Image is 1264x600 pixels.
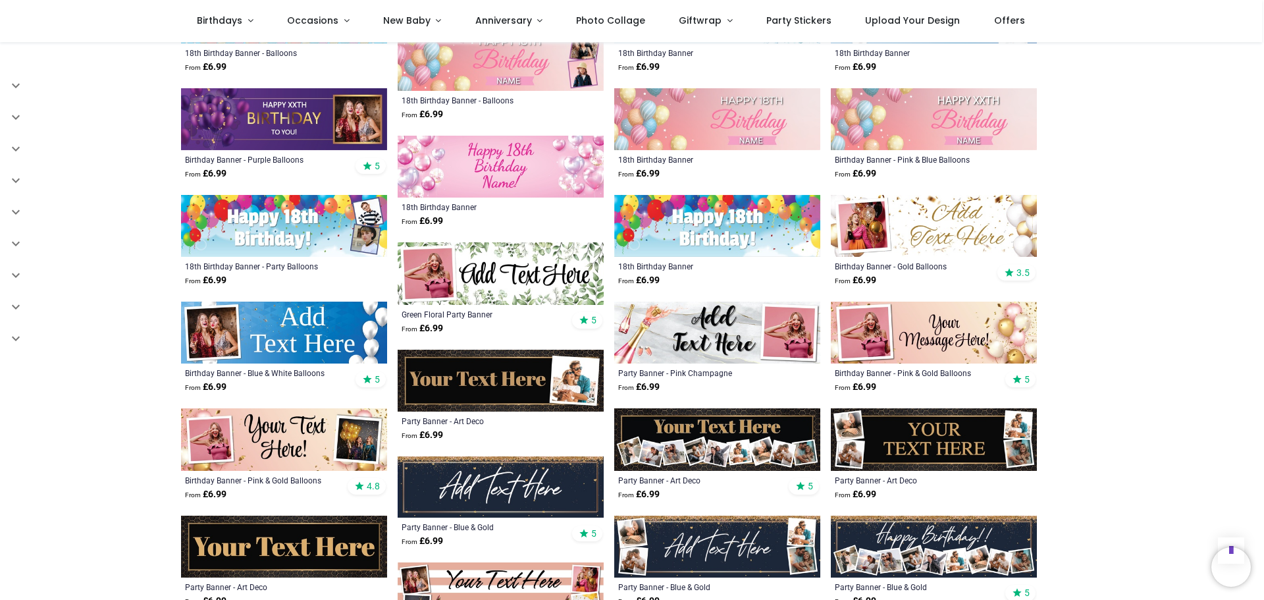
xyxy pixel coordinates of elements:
[831,195,1037,257] img: Personalised Happy Birthday Banner - Gold Balloons - 1 Photo Upload
[402,538,417,545] span: From
[375,160,380,172] span: 5
[181,302,387,364] img: Personalised Happy Birthday Banner - Blue & White Balloons - 1 Photo Upload
[181,516,387,578] img: Personalised Party Banner - Art Deco - Custom Text
[835,171,851,178] span: From
[402,215,443,228] strong: £ 6.99
[402,108,443,121] strong: £ 6.99
[614,88,820,150] img: Happy 18th Birthday Banner - Pink & Blue Balloons
[831,302,1037,364] img: Personalised Happy Birthday Banner - Pink & Gold Balloons - 1 Photo Upload
[185,167,226,180] strong: £ 6.99
[402,202,560,212] a: 18th Birthday Banner
[835,381,876,394] strong: £ 6.99
[835,47,993,58] a: 18th Birthday Banner
[402,309,560,319] a: Green Floral Party Banner
[576,14,645,27] span: Photo Collage
[185,368,344,378] a: Birthday Banner - Blue & White Balloons
[618,261,777,271] div: 18th Birthday Banner
[618,274,660,287] strong: £ 6.99
[679,14,722,27] span: Giftwrap
[618,381,660,394] strong: £ 6.99
[185,64,201,71] span: From
[835,368,993,378] a: Birthday Banner - Pink & Gold Balloons
[185,47,344,58] a: 18th Birthday Banner - Balloons
[185,154,344,165] a: Birthday Banner - Purple Balloons
[835,274,876,287] strong: £ 6.99
[197,14,242,27] span: Birthdays
[185,475,344,485] a: Birthday Banner - Pink & Gold Balloons
[865,14,960,27] span: Upload Your Design
[618,491,634,499] span: From
[375,373,380,385] span: 5
[367,480,380,492] span: 4.8
[1024,373,1030,385] span: 5
[614,302,820,364] img: Personalised Party Banner - Pink Champagne - Custom Text & 1 Photo Upload
[831,408,1037,470] img: Personalised Party Banner - Art Deco - Custom Text & 4 Photo Upload
[402,322,443,335] strong: £ 6.99
[185,582,344,592] div: Party Banner - Art Deco
[475,14,532,27] span: Anniversary
[835,491,851,499] span: From
[618,61,660,74] strong: £ 6.99
[1016,267,1030,279] span: 3.5
[402,111,417,119] span: From
[591,314,596,326] span: 5
[835,475,993,485] a: Party Banner - Art Deco
[835,154,993,165] a: Birthday Banner - Pink & Blue Balloons
[398,29,604,91] img: Personalised Happy 18th Birthday Banner - Balloons - Custom Name & 2 Photo Upload
[398,456,604,518] img: Personalised Party Banner - Blue & Gold - Custom Text
[835,61,876,74] strong: £ 6.99
[402,522,560,532] a: Party Banner - Blue & Gold
[835,64,851,71] span: From
[614,195,820,257] img: Happy 18th Birthday Banner - Party Balloons
[402,429,443,442] strong: £ 6.99
[185,384,201,391] span: From
[835,582,993,592] a: Party Banner - Blue & Gold
[402,95,560,105] a: 18th Birthday Banner - Balloons
[835,277,851,285] span: From
[614,516,820,578] img: Personalised Party Banner - Blue & Gold - Custom Text & 4 Photo Upload
[591,528,596,539] span: 5
[402,535,443,548] strong: £ 6.99
[618,171,634,178] span: From
[181,408,387,470] img: Personalised Happy Birthday Banner - Pink & Gold Balloons - 2 Photo Upload
[618,582,777,592] div: Party Banner - Blue & Gold
[618,475,777,485] a: Party Banner - Art Deco
[618,368,777,378] div: Party Banner - Pink Champagne
[185,171,201,178] span: From
[402,432,417,439] span: From
[618,47,777,58] a: 18th Birthday Banner
[185,488,226,501] strong: £ 6.99
[402,325,417,333] span: From
[618,64,634,71] span: From
[185,381,226,394] strong: £ 6.99
[618,488,660,501] strong: £ 6.99
[835,261,993,271] a: Birthday Banner - Gold Balloons
[402,416,560,426] a: Party Banner - Art Deco
[618,154,777,165] a: 18th Birthday Banner
[618,167,660,180] strong: £ 6.99
[618,384,634,391] span: From
[994,14,1025,27] span: Offers
[398,350,604,412] img: Personalised Party Banner - Art Deco - Custom Text & 1 Photo Upload
[185,261,344,271] a: 18th Birthday Banner - Party Balloons
[383,14,431,27] span: New Baby
[185,274,226,287] strong: £ 6.99
[1211,547,1251,587] iframe: Brevo live chat
[185,61,226,74] strong: £ 6.99
[835,167,876,180] strong: £ 6.99
[831,516,1037,578] img: Personalised Party Banner - Blue & Gold - Custom Text & 9 Photo Upload
[181,195,387,257] img: Personalised Happy 18th Birthday Banner - Party Balloons - 2 Photo Upload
